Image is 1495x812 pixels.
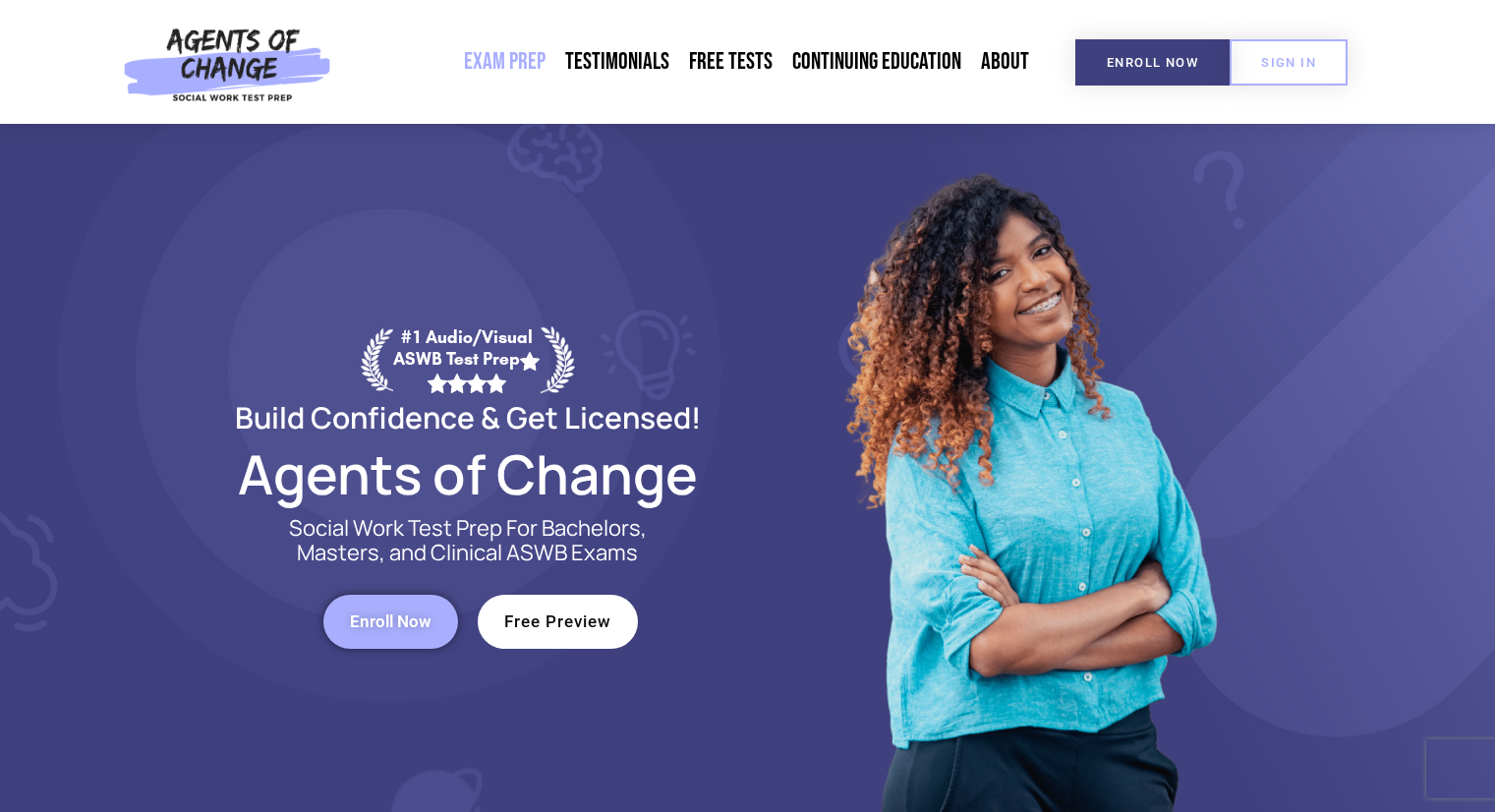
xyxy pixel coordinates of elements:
[393,326,541,392] div: #1 Audio/Visual ASWB Test Prep
[478,595,638,649] a: Free Preview
[1107,56,1198,69] span: Enroll Now
[1075,39,1230,86] a: Enroll Now
[341,39,1039,85] nav: Menu
[350,613,431,630] span: Enroll Now
[266,516,669,565] p: Social Work Test Prep For Bachelors, Masters, and Clinical ASWB Exams
[679,39,782,85] a: Free Tests
[188,451,748,496] h2: Agents of Change
[782,39,971,85] a: Continuing Education
[555,39,679,85] a: Testimonials
[454,39,555,85] a: Exam Prep
[1230,39,1348,86] a: SIGN IN
[323,595,458,649] a: Enroll Now
[971,39,1039,85] a: About
[188,403,748,432] h2: Build Confidence & Get Licensed!
[1261,56,1316,69] span: SIGN IN
[504,613,611,630] span: Free Preview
